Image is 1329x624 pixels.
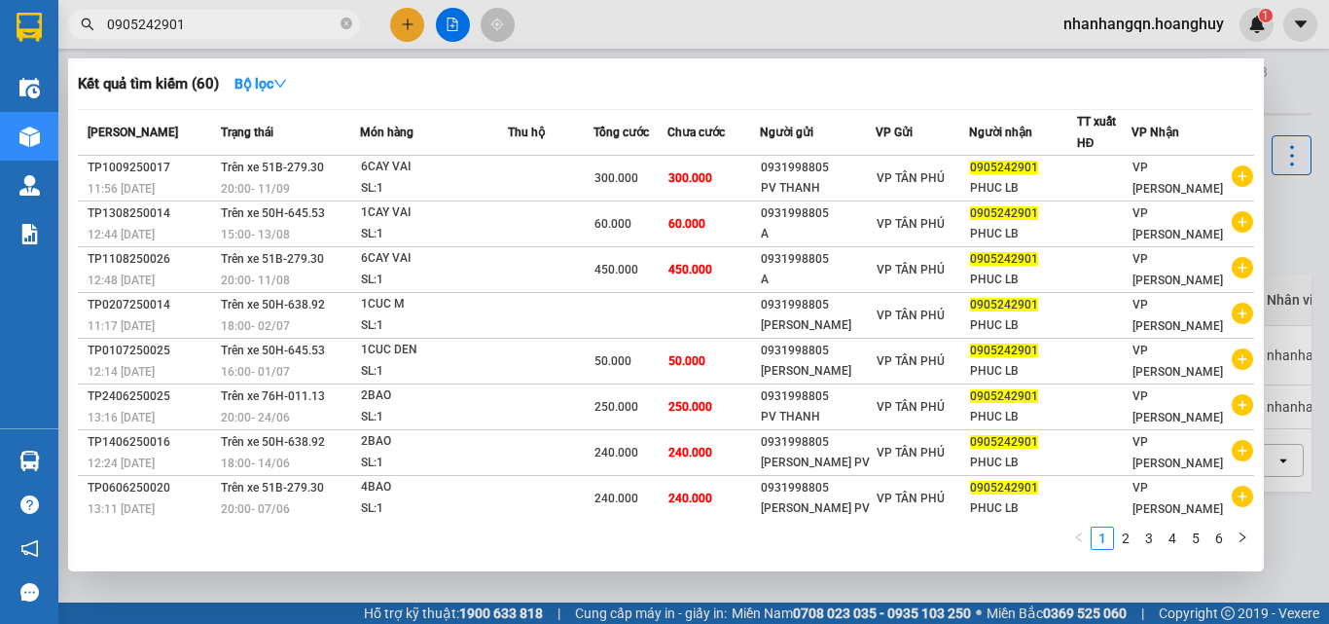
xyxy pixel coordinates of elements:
span: Trên xe 51B-279.30 [221,252,324,266]
span: plus-circle [1232,349,1253,370]
span: 0905242901 [970,206,1038,220]
div: PV THANH [761,407,874,427]
strong: Bộ lọc [234,76,287,92]
li: 5 [1184,527,1207,550]
span: plus-circle [1232,440,1253,461]
div: TP0207250014 [88,295,215,315]
span: 450.000 [594,263,638,276]
img: warehouse-icon [19,451,40,471]
div: 0931998805 [761,478,874,498]
div: PHUC LB [970,498,1076,519]
span: close-circle [341,18,352,29]
span: 60.000 [668,217,705,231]
span: message [20,583,39,602]
a: 6 [1208,528,1230,549]
div: 2BAO [361,431,507,453]
span: plus-circle [1232,165,1253,187]
span: Trên xe 76H-011.13 [221,389,325,403]
span: VP TÂN PHÚ [877,446,945,459]
div: 0931998805 [761,386,874,407]
img: warehouse-icon [19,175,40,196]
span: VP TÂN PHÚ [877,309,945,322]
div: [PERSON_NAME] [761,361,874,382]
span: 0905242901 [970,298,1038,312]
span: VP Nhận [1131,126,1179,139]
span: close-circle [341,16,352,34]
span: Trên xe 50H-638.92 [221,435,325,449]
li: 3 [1137,527,1161,550]
span: VP TÂN PHÚ [877,354,945,368]
div: PHUC LB [970,453,1076,473]
span: Trên xe 51B-279.30 [221,161,324,174]
div: PHUC LB [970,315,1076,336]
span: 250.000 [668,400,712,414]
div: 0931998805 [761,432,874,453]
div: 0931998805 [761,203,874,224]
div: PHUC LB [970,407,1076,427]
span: 13:11 [DATE] [88,502,155,516]
span: 20:00 - 11/09 [221,182,290,196]
span: plus-circle [1232,303,1253,324]
img: warehouse-icon [19,78,40,98]
span: VP TÂN PHÚ [877,400,945,414]
div: PV THANH [761,178,874,199]
div: TP0606250020 [88,478,215,498]
div: SL: 1 [361,498,507,520]
div: 1CUC M [361,294,507,315]
li: 6 [1207,527,1231,550]
button: Bộ lọcdown [219,68,303,99]
span: 50.000 [594,354,631,368]
span: Trên xe 51B-279.30 [221,481,324,495]
span: 15:00 - 13/08 [221,228,290,241]
div: TP1308250014 [88,203,215,224]
span: VP [PERSON_NAME] [1132,206,1223,241]
div: [PERSON_NAME] PV [761,498,874,519]
span: right [1237,532,1248,543]
span: 12:44 [DATE] [88,228,155,241]
div: 6CAY VAI [361,248,507,270]
span: VP [PERSON_NAME] [1132,161,1223,196]
li: 2 [1114,527,1137,550]
div: 1CUC DEN [361,340,507,361]
div: TP0107250025 [88,341,215,361]
span: VP TÂN PHÚ [877,217,945,231]
div: [PERSON_NAME] PV [761,453,874,473]
div: TP2406250025 [88,386,215,407]
a: 3 [1138,528,1160,549]
div: 0931998805 [761,295,874,315]
a: 2 [1115,528,1136,549]
span: 20:00 - 07/06 [221,502,290,516]
div: TP1406250016 [88,432,215,453]
span: VP [PERSON_NAME] [1132,298,1223,333]
span: Người nhận [969,126,1032,139]
div: SL: 1 [361,361,507,383]
button: right [1231,527,1254,550]
img: logo-vxr [17,13,42,42]
span: 300.000 [668,171,712,185]
div: SL: 1 [361,178,507,200]
span: plus-circle [1232,486,1253,507]
a: 4 [1162,528,1183,549]
span: VP [PERSON_NAME] [1132,435,1223,470]
div: [PERSON_NAME] [761,315,874,336]
span: VP TÂN PHÚ [877,492,945,505]
li: 4 [1161,527,1184,550]
span: Trên xe 50H-645.53 [221,344,325,357]
li: Previous Page [1067,527,1091,550]
span: 12:24 [DATE] [88,457,155,470]
h3: Kết quả tìm kiếm ( 60 ) [78,74,219,94]
span: VP TÂN PHÚ [877,171,945,185]
a: 1 [1092,528,1113,549]
div: 0931998805 [761,341,874,361]
span: 11:56 [DATE] [88,182,155,196]
span: Người gửi [760,126,813,139]
img: solution-icon [19,224,40,244]
span: 0905242901 [970,252,1038,266]
span: 20:00 - 11/08 [221,274,290,287]
span: 240.000 [594,446,638,459]
div: 4BAO [361,477,507,498]
span: 300.000 [594,171,638,185]
span: 60.000 [594,217,631,231]
span: Thu hộ [508,126,545,139]
span: plus-circle [1232,211,1253,233]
